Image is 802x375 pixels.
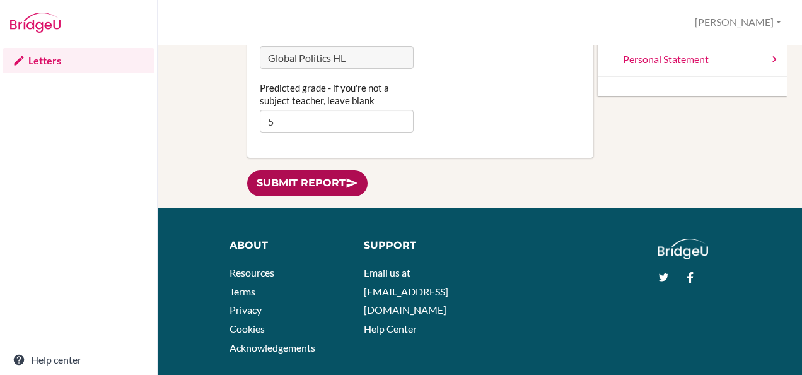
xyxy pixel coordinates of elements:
[230,342,315,354] a: Acknowledgements
[260,81,414,107] label: Predicted grade - if you're not a subject teacher, leave blank
[364,239,471,253] div: Support
[247,170,368,196] a: Submit report
[364,323,417,335] a: Help Center
[598,43,787,77] a: Personal Statement
[3,347,154,372] a: Help center
[689,11,787,34] button: [PERSON_NAME]
[3,48,154,73] a: Letters
[230,323,265,335] a: Cookies
[10,13,61,33] img: Bridge-U
[230,266,274,278] a: Resources
[230,285,255,297] a: Terms
[364,266,448,316] a: Email us at [EMAIL_ADDRESS][DOMAIN_NAME]
[658,239,709,259] img: logo_white@2x-f4f0deed5e89b7ecb1c2cc34c3e3d731f90f0f143d5ea2071677605dd97b5244.png
[230,304,262,316] a: Privacy
[230,239,346,253] div: About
